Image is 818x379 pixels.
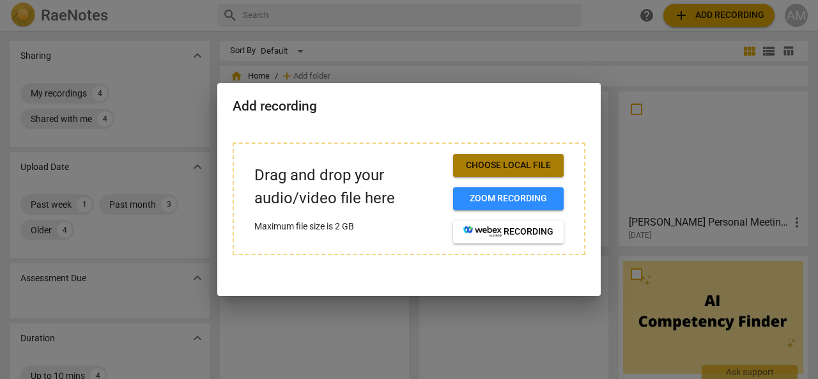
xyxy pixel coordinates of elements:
button: Choose local file [453,154,564,177]
p: Maximum file size is 2 GB [254,220,443,233]
span: recording [463,226,553,238]
button: recording [453,220,564,244]
button: Zoom recording [453,187,564,210]
span: Zoom recording [463,192,553,205]
p: Drag and drop your audio/video file here [254,164,443,209]
h2: Add recording [233,98,585,114]
span: Choose local file [463,159,553,172]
